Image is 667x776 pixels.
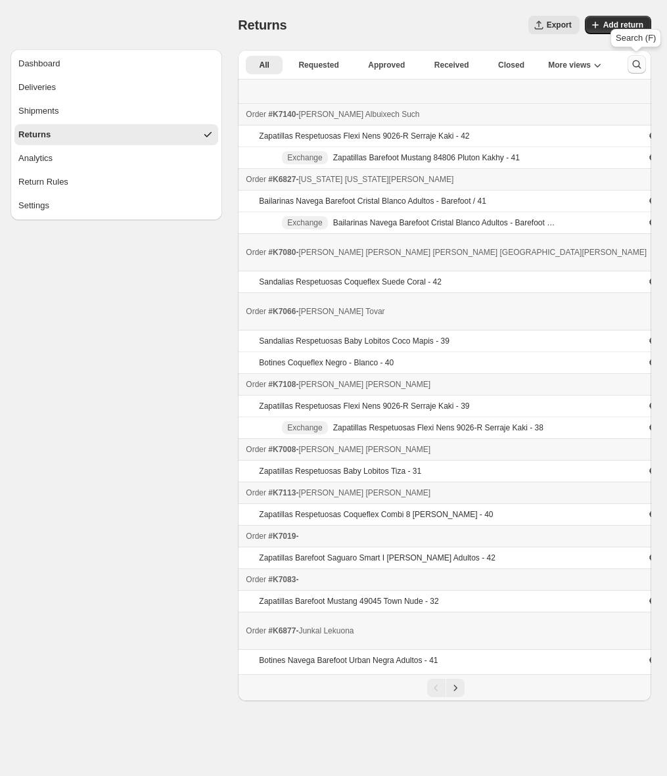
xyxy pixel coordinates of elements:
[259,655,438,666] p: Botines Navega Barefoot Urban Negra Adultos - 41
[298,175,453,184] span: [US_STATE] [US_STATE][PERSON_NAME]
[18,175,68,189] div: Return Rules
[259,131,469,141] p: Zapatillas Respetuosas Flexi Nens 9026-R Serraje Kaki - 42
[268,575,296,584] span: #K7083
[298,445,430,454] span: [PERSON_NAME] [PERSON_NAME]
[246,175,266,184] span: Order
[298,626,354,635] span: Junkal Lekuona
[287,217,322,228] span: Exchange
[368,60,405,70] span: Approved
[268,110,296,119] span: #K7140
[298,307,384,316] span: [PERSON_NAME] Tovar
[18,128,51,141] div: Returns
[259,401,469,411] p: Zapatillas Respetuosas Flexi Nens 9026-R Serraje Kaki - 39
[259,196,486,206] p: Bailarinas Navega Barefoot Cristal Blanco Adultos - Barefoot / 41
[246,445,266,454] span: Order
[333,422,543,433] p: Zapatillas Respetuosas Flexi Nens 9026-R Serraje Kaki - 38
[18,81,56,94] div: Deliveries
[498,60,524,70] span: Closed
[268,380,296,389] span: #K7108
[298,248,647,257] span: [PERSON_NAME] [PERSON_NAME] [PERSON_NAME] [GEOGRAPHIC_DATA][PERSON_NAME]
[528,16,580,34] button: Export
[287,422,322,433] span: Exchange
[14,124,218,145] button: Returns
[446,679,465,697] button: Next
[298,60,338,70] span: Requested
[259,553,495,563] p: Zapatillas Barefoot Saguaro Smart I [PERSON_NAME] Adultos - 42
[259,596,438,606] p: Zapatillas Barefoot Mustang 49045 Town Nude - 32
[585,16,651,34] button: Add return
[14,101,218,122] button: Shipments
[298,380,430,389] span: [PERSON_NAME] [PERSON_NAME]
[268,307,296,316] span: #K7066
[18,57,60,70] div: Dashboard
[268,488,296,497] span: #K7113
[298,110,419,119] span: [PERSON_NAME] Albuixech Such
[259,277,442,287] p: Sandalias Respetuosas Coqueflex Suede Coral - 42
[14,53,218,74] button: Dashboard
[18,104,58,118] div: Shipments
[298,488,430,497] span: [PERSON_NAME] [PERSON_NAME]
[18,152,53,165] div: Analytics
[259,336,449,346] p: Sandalias Respetuosas Baby Lobitos Coco Mapis - 39
[238,674,651,701] nav: Pagination
[268,626,296,635] span: #K6877
[246,532,266,541] span: Order
[268,248,296,257] span: #K7080
[434,60,469,70] span: Received
[603,20,643,30] span: Add return
[246,380,266,389] span: Order
[246,575,266,584] span: Order
[628,55,646,74] button: Search and filter results
[259,357,394,368] p: Botines Coqueflex Negro - Blanco - 40
[540,56,609,74] button: More views
[246,626,266,635] span: Order
[14,171,218,193] button: Return Rules
[268,532,296,541] span: #K7019
[548,60,591,70] span: More views
[259,509,493,520] p: Zapatillas Respetuosas Coqueflex Combi 8 [PERSON_NAME] - 40
[14,77,218,98] button: Deliveries
[268,445,296,454] span: #K7008
[547,20,572,30] span: Export
[287,152,322,163] span: Exchange
[238,18,287,32] span: Returns
[268,175,296,184] span: #K6827
[246,488,266,497] span: Order
[14,195,218,216] button: Settings
[246,307,266,316] span: Order
[259,466,421,476] p: Zapatillas Respetuosas Baby Lobitos Tiza - 31
[333,152,520,163] p: Zapatillas Barefoot Mustang 84806 Pluton Kakhy - 41
[333,217,555,228] p: Bailarinas Navega Barefoot Cristal Blanco Adultos - Barefoot / 42
[14,148,218,169] button: Analytics
[246,248,266,257] span: Order
[246,110,266,119] span: Order
[260,60,269,70] span: All
[18,199,49,212] div: Settings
